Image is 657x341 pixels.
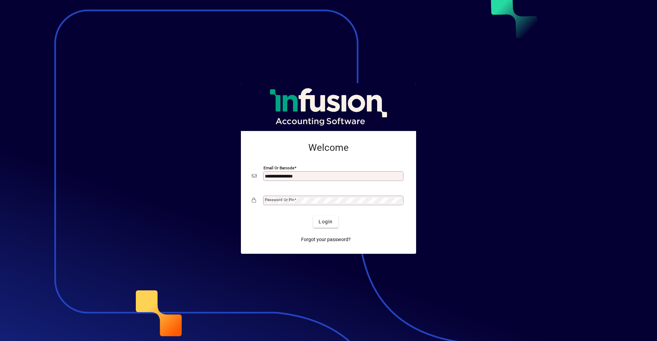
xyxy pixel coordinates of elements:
[265,197,294,202] mat-label: Password or Pin
[301,236,351,243] span: Forgot your password?
[263,166,294,170] mat-label: Email or Barcode
[319,218,333,225] span: Login
[252,142,405,154] h2: Welcome
[313,215,338,228] button: Login
[298,233,353,246] a: Forgot your password?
